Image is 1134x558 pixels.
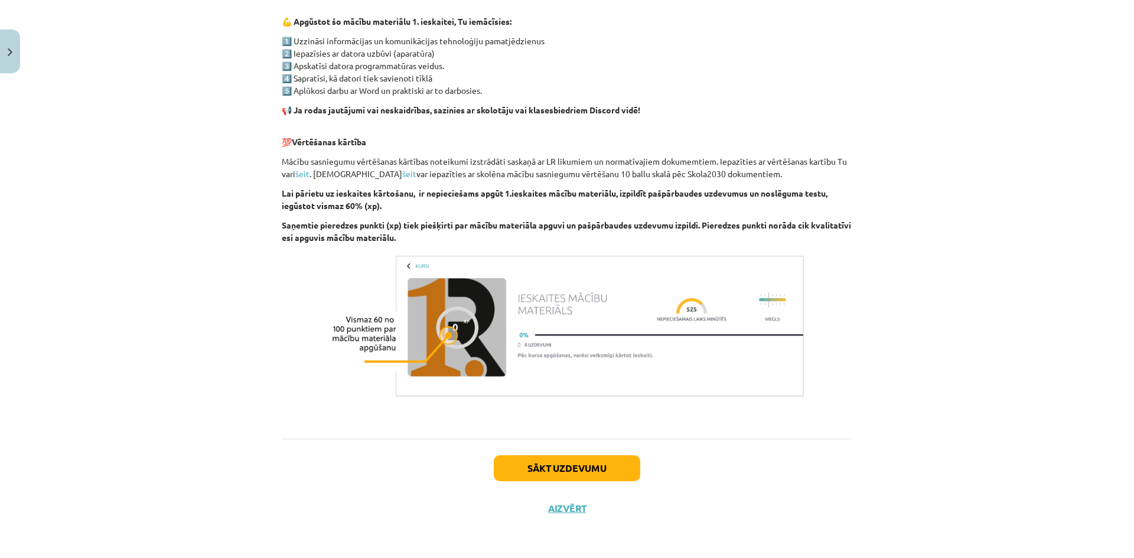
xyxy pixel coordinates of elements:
a: šeit [402,168,416,179]
b: Lai pārietu uz ieskaites kārtošanu, ir nepieciešams apgūt 1.ieskaites mācību materiālu, izpildīt ... [282,188,827,211]
a: šeit [295,168,309,179]
b: Vērtēšanas kārtība [292,136,366,147]
p: 1️⃣ Uzzināsi informācijas un komunikācijas tehnoloģiju pamatjēdzienus 2️⃣ Iepazīsies ar datora uz... [282,35,852,97]
p: 💯 [282,123,852,148]
button: Sākt uzdevumu [494,455,640,481]
b: Saņemtie pieredzes punkti (xp) tiek piešķirti par mācību materiāla apguvi un pašpārbaudes uzdevum... [282,220,851,243]
strong: 💪 Apgūstot šo mācību materiālu 1. ieskaitei, Tu iemācīsies: [282,16,511,27]
img: icon-close-lesson-0947bae3869378f0d4975bcd49f059093ad1ed9edebbc8119c70593378902aed.svg [8,48,12,56]
p: Mācību sasniegumu vērtēšanas kārtības noteikumi izstrādāti saskaņā ar LR likumiem un normatīvajie... [282,155,852,180]
button: Aizvērt [545,502,589,514]
strong: 📢 Ja rodas jautājumi vai neskaidrības, sazinies ar skolotāju vai klasesbiedriem Discord vidē! [282,105,640,115]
